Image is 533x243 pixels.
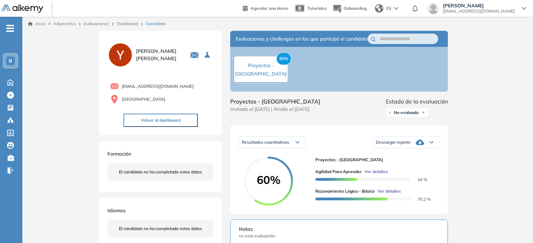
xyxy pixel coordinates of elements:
span: Alkymetrics [53,21,76,26]
img: arrow [394,7,398,10]
button: Ver detalles [375,188,401,194]
span: 44 % [409,177,427,182]
span: Agendar una demo [250,6,288,11]
a: Agendar una demo [243,3,288,12]
span: Estado de la evaluación [386,97,448,106]
span: ES [386,5,391,12]
img: Logo [1,5,43,13]
a: Dashboard [117,21,138,26]
span: El candidato no ha completado estos datos [119,169,202,175]
span: [PERSON_NAME] [PERSON_NAME] [136,48,182,62]
span: Formación [107,151,131,157]
span: [PERSON_NAME] [443,3,515,8]
img: PROFILE_MENU_LOGO_USER [107,42,133,68]
span: B [9,58,12,64]
span: [GEOGRAPHIC_DATA] [122,96,165,102]
span: Resultados cuantitativos [242,140,289,145]
a: Evaluaciones [84,21,109,26]
span: Onboarding [344,6,367,11]
span: Invitado el [DATE] | Rindió el [DATE] [230,106,320,113]
span: Razonamiento Lógico - Básico [315,188,375,194]
span: Ver detalles [365,169,388,175]
span: 76.2 % [409,196,431,202]
span: Proyectos - [GEOGRAPHIC_DATA] [230,97,320,106]
span: 60% [276,52,291,65]
span: Proyectos - [GEOGRAPHIC_DATA] [315,157,434,163]
img: world [375,4,383,13]
span: en esta evaluación [239,233,439,239]
span: No evaluado [394,110,419,115]
span: Proyectos - [GEOGRAPHIC_DATA] [235,62,287,77]
span: Descargar reporte [376,140,411,145]
span: Evaluaciones y challenges en los que participó el candidato [236,35,368,43]
span: Notas [239,226,439,233]
span: Candidato [146,21,166,27]
button: Onboarding [332,1,367,16]
button: Ver detalles [362,169,388,175]
button: Volver al dashboard [123,114,198,127]
span: 60% [244,174,293,185]
span: Tutoriales [307,6,327,11]
span: Agilidad para Aprender [315,169,362,175]
span: El candidato no ha completado estos datos [119,226,202,232]
span: [EMAIL_ADDRESS][DOMAIN_NAME] [122,83,194,90]
span: Ver detalles [377,188,401,194]
a: Inicio [28,21,46,27]
img: Ícono de flecha [421,110,426,115]
span: Idiomas [107,207,126,214]
span: [EMAIL_ADDRESS][DOMAIN_NAME] [443,8,515,14]
i: - [6,28,14,29]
